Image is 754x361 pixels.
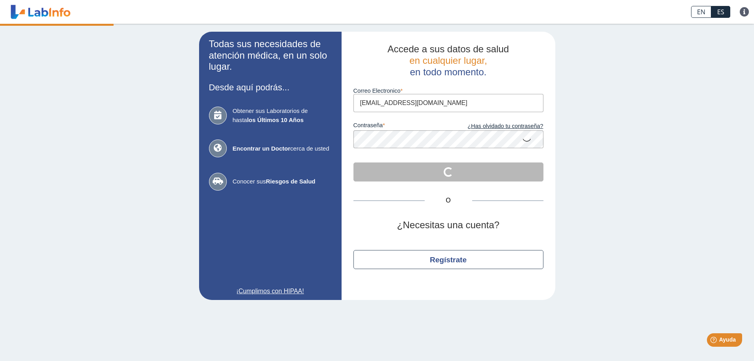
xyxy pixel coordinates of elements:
[233,107,332,124] span: Obtener sus Laboratorios de hasta
[711,6,730,18] a: ES
[209,38,332,73] h2: Todas sus necesidades de atención médica, en un solo lugar.
[209,82,332,92] h3: Desde aquí podrás...
[353,250,543,269] button: Regístrate
[247,117,304,123] b: los Últimos 10 Años
[691,6,711,18] a: EN
[684,330,745,352] iframe: Help widget launcher
[353,88,543,94] label: Correo Electronico
[233,177,332,186] span: Conocer sus
[448,122,543,131] a: ¿Has olvidado tu contraseña?
[425,196,472,205] span: O
[209,287,332,296] a: ¡Cumplimos con HIPAA!
[233,144,332,153] span: cerca de usted
[353,122,448,131] label: contraseña
[233,145,291,152] b: Encontrar un Doctor
[409,55,487,66] span: en cualquier lugar,
[410,67,486,77] span: en todo momento.
[266,178,315,185] b: Riesgos de Salud
[387,44,509,54] span: Accede a sus datos de salud
[353,220,543,231] h2: ¿Necesitas una cuenta?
